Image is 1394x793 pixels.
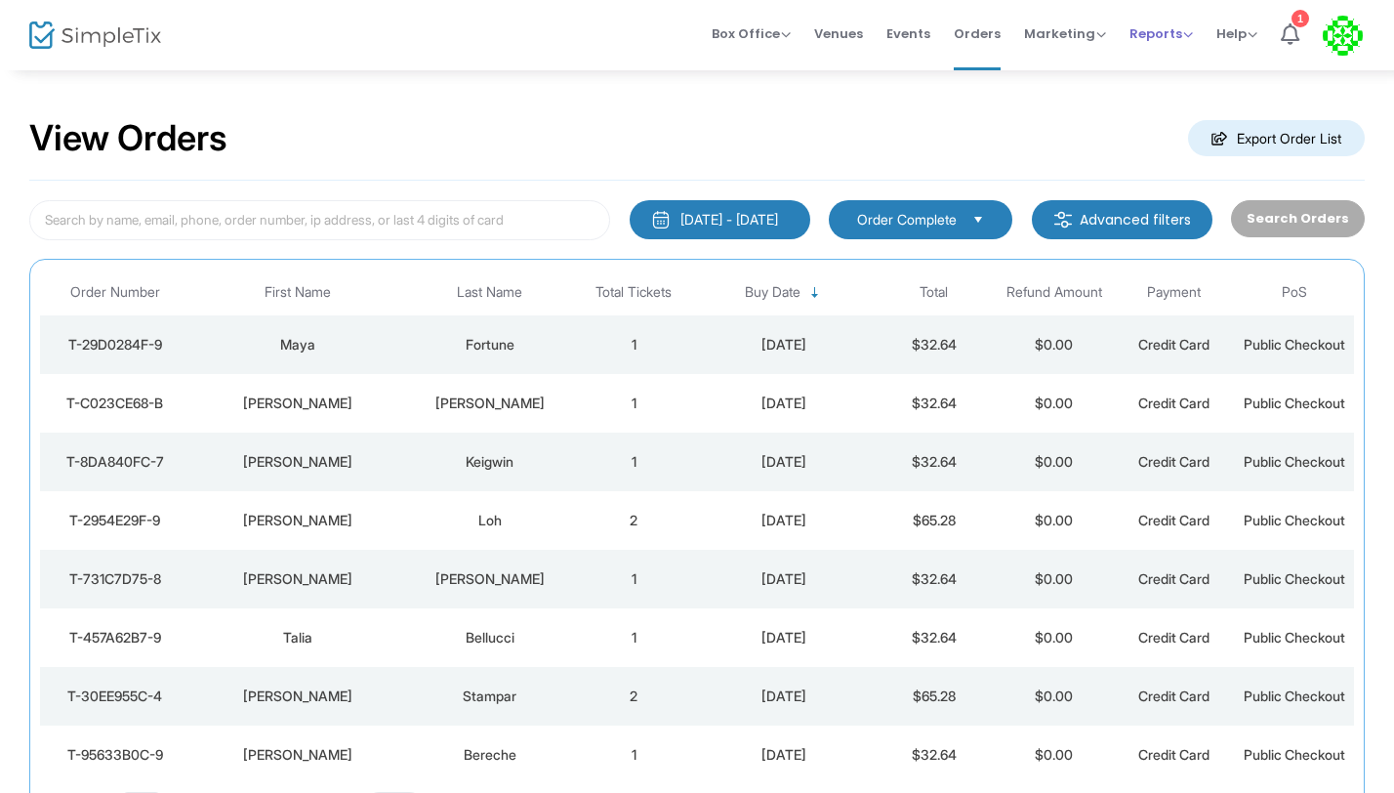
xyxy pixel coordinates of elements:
[411,745,569,765] div: Bereche
[45,745,185,765] div: T-95633B0C-9
[29,200,610,240] input: Search by name, email, phone, order number, ip address, or last 4 digits of card
[1188,120,1365,156] m-button: Export Order List
[195,628,401,647] div: Talia
[195,394,401,413] div: Cynthia
[45,628,185,647] div: T-457A62B7-9
[699,335,869,355] div: 10/15/2025
[630,200,810,239] button: [DATE] - [DATE]
[411,687,569,706] div: Stampar
[994,374,1114,433] td: $0.00
[574,315,694,374] td: 1
[699,394,869,413] div: 10/15/2025
[1244,746,1345,763] span: Public Checkout
[994,608,1114,667] td: $0.00
[1138,570,1209,587] span: Credit Card
[874,270,994,315] th: Total
[994,270,1114,315] th: Refund Amount
[29,117,227,160] h2: View Orders
[574,374,694,433] td: 1
[874,315,994,374] td: $32.64
[1244,629,1345,646] span: Public Checkout
[411,511,569,530] div: Loh
[1138,629,1209,646] span: Credit Card
[1053,210,1073,230] img: filter
[1216,24,1257,43] span: Help
[1138,688,1209,704] span: Credit Card
[874,667,994,726] td: $65.28
[574,608,694,667] td: 1
[45,569,185,589] div: T-731C7D75-8
[45,687,185,706] div: T-30EE955C-4
[1138,395,1209,411] span: Credit Card
[265,284,331,301] span: First Name
[1244,336,1345,353] span: Public Checkout
[712,24,791,43] span: Box Office
[195,687,401,706] div: Nicholas
[45,335,185,355] div: T-29D0284F-9
[994,433,1114,491] td: $0.00
[994,726,1114,784] td: $0.00
[574,667,694,726] td: 2
[680,210,778,230] div: [DATE] - [DATE]
[651,210,671,230] img: monthly
[1129,24,1193,43] span: Reports
[457,284,522,301] span: Last Name
[874,550,994,608] td: $32.64
[699,628,869,647] div: 10/15/2025
[1138,512,1209,528] span: Credit Card
[1147,284,1201,301] span: Payment
[1282,284,1307,301] span: PoS
[574,726,694,784] td: 1
[45,452,185,472] div: T-8DA840FC-7
[411,394,569,413] div: Quattrocchi
[814,9,863,59] span: Venues
[994,550,1114,608] td: $0.00
[1244,512,1345,528] span: Public Checkout
[45,511,185,530] div: T-2954E29F-9
[1024,24,1106,43] span: Marketing
[411,569,569,589] div: Totaro
[574,491,694,550] td: 2
[874,491,994,550] td: $65.28
[70,284,160,301] span: Order Number
[964,209,992,230] button: Select
[1291,10,1309,27] div: 1
[45,394,185,413] div: T-C023CE68-B
[1244,453,1345,470] span: Public Checkout
[1138,746,1209,763] span: Credit Card
[994,315,1114,374] td: $0.00
[874,433,994,491] td: $32.64
[574,433,694,491] td: 1
[745,284,800,301] span: Buy Date
[857,210,957,230] span: Order Complete
[1244,688,1345,704] span: Public Checkout
[195,452,401,472] div: Lawrence
[874,374,994,433] td: $32.64
[1244,570,1345,587] span: Public Checkout
[1138,336,1209,353] span: Credit Card
[994,491,1114,550] td: $0.00
[699,687,869,706] div: 10/15/2025
[195,335,401,355] div: Maya
[874,608,994,667] td: $32.64
[699,511,869,530] div: 10/15/2025
[699,745,869,765] div: 10/15/2025
[195,511,401,530] div: Alexandra
[195,745,401,765] div: Julia
[874,726,994,784] td: $32.64
[807,285,823,301] span: Sortable
[699,452,869,472] div: 10/15/2025
[699,569,869,589] div: 10/15/2025
[954,9,1001,59] span: Orders
[1244,395,1345,411] span: Public Checkout
[886,9,930,59] span: Events
[574,550,694,608] td: 1
[574,270,694,315] th: Total Tickets
[40,270,1354,784] div: Data table
[1032,200,1212,239] m-button: Advanced filters
[195,569,401,589] div: Jacob
[411,452,569,472] div: Keigwin
[411,335,569,355] div: Fortune
[1138,453,1209,470] span: Credit Card
[994,667,1114,726] td: $0.00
